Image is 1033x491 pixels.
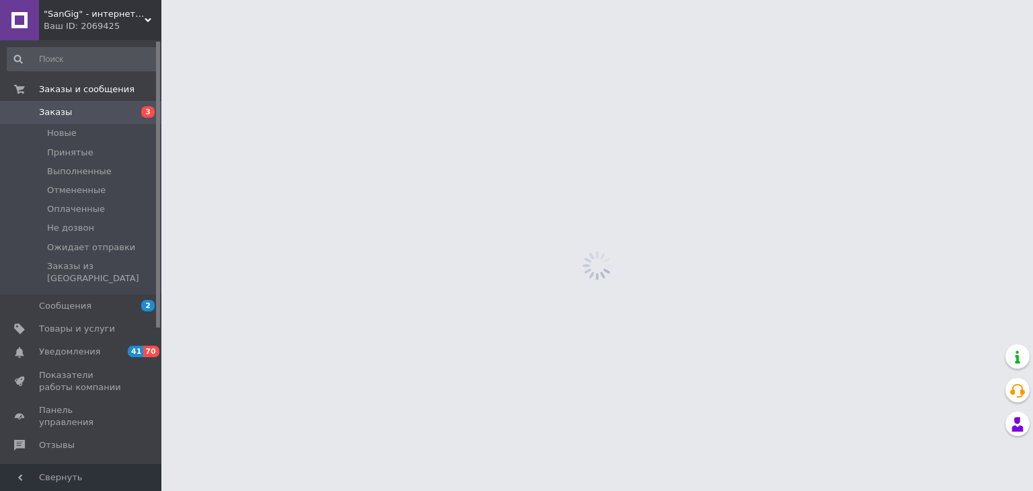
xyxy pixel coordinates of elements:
[47,165,112,178] span: Выполненные
[141,300,155,311] span: 2
[47,147,93,159] span: Принятые
[44,8,145,20] span: "SanGig" - интернет-магазин
[39,346,100,358] span: Уведомления
[47,203,105,215] span: Оплаченные
[39,300,91,312] span: Сообщения
[47,222,94,234] span: Не дозвон
[44,20,161,32] div: Ваш ID: 2069425
[141,106,155,118] span: 3
[47,184,106,196] span: Отмененные
[39,323,115,335] span: Товары и услуги
[39,439,75,451] span: Отзывы
[39,463,94,475] span: Покупатели
[47,127,77,139] span: Новые
[47,241,135,254] span: Ожидает отправки
[39,83,135,96] span: Заказы и сообщения
[143,346,159,357] span: 70
[39,369,124,393] span: Показатели работы компании
[7,47,159,71] input: Поиск
[128,346,143,357] span: 41
[39,404,124,428] span: Панель управления
[579,248,615,284] img: spinner_grey-bg-hcd09dd2d8f1a785e3413b09b97f8118e7.gif
[39,106,72,118] span: Заказы
[47,260,157,285] span: Заказы из [GEOGRAPHIC_DATA]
